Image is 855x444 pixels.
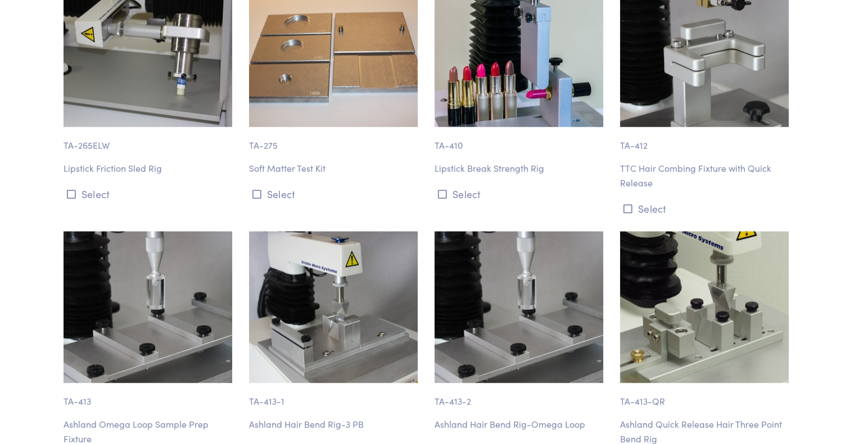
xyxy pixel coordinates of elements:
img: ta-413-1_hair-bending-rig2.jpg [249,231,418,383]
p: TA-413 [64,383,236,409]
p: TA-265ELW [64,127,236,153]
img: ta-413-2_omega-loop-fixture.jpg [64,231,232,383]
button: Select [64,185,236,203]
p: Ashland Hair Bend Rig-Omega Loop [435,417,607,432]
p: TA-413-1 [249,383,421,409]
p: Ashland Hair Bend Rig-3 PB [249,417,421,432]
button: Select [435,185,607,203]
p: TA-412 [620,127,792,153]
p: Lipstick Break Strength Rig [435,161,607,176]
p: TA-413-QR [620,383,792,409]
p: TTC Hair Combing Fixture with Quick Release [620,161,792,190]
p: Soft Matter Test Kit [249,161,421,176]
p: TA-410 [435,127,607,153]
button: Select [620,199,792,218]
img: ta-413-2_omega-loop-fixture.jpg [435,231,603,383]
p: Lipstick Friction Sled Rig [64,161,236,176]
p: TA-275 [249,127,421,153]
img: ta-413qr.jpg [620,231,789,383]
button: Select [249,185,421,203]
p: TA-413-2 [435,383,607,409]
